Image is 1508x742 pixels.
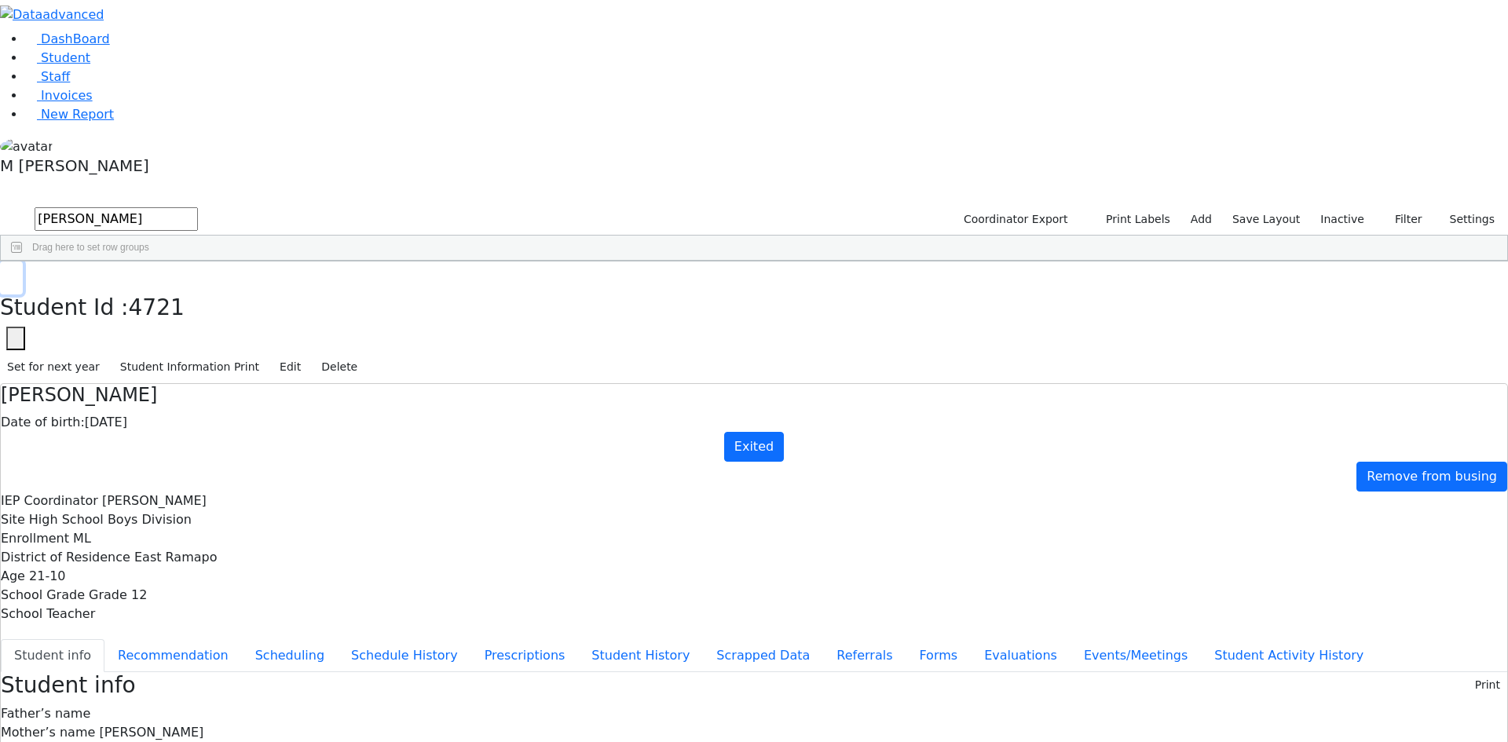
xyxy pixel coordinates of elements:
span: Grade 12 [89,587,147,602]
label: Age [1,567,25,586]
label: School Teacher [1,605,95,623]
label: Enrollment [1,529,69,548]
button: Schedule History [338,639,471,672]
h3: Student info [1,672,136,699]
button: Student Information Print [113,355,266,379]
span: [PERSON_NAME] [99,725,203,740]
button: Referrals [823,639,906,672]
label: School Grade [1,586,85,605]
button: Prescriptions [471,639,579,672]
div: [DATE] [1,413,1507,432]
span: Student [41,50,90,65]
a: Student [25,50,90,65]
a: Invoices [25,88,93,103]
label: District of Residence [1,548,130,567]
button: Delete [314,355,364,379]
h4: [PERSON_NAME] [1,384,1507,407]
button: Evaluations [971,639,1071,672]
span: East Ramapo [134,550,218,565]
label: Date of birth: [1,413,85,432]
button: Print Labels [1088,207,1177,232]
span: [PERSON_NAME] [102,493,207,508]
button: Scheduling [242,639,338,672]
span: Staff [41,69,70,84]
span: New Report [41,107,114,122]
span: Drag here to set row groups [32,242,149,253]
button: Settings [1429,207,1502,232]
a: Staff [25,69,70,84]
button: Filter [1374,207,1429,232]
button: Student Activity History [1201,639,1377,672]
label: IEP Coordinator [1,492,98,510]
label: Inactive [1313,207,1371,232]
button: Save Layout [1225,207,1307,232]
span: ML [73,531,91,546]
span: High School Boys Division [29,512,192,527]
span: DashBoard [41,31,110,46]
button: Coordinator Export [953,207,1075,232]
label: Mother’s name [1,723,95,742]
span: Remove from busing [1367,469,1497,484]
a: Add [1184,207,1219,232]
span: 21-10 [29,568,66,583]
span: 4721 [129,294,185,320]
a: New Report [25,107,114,122]
button: Edit [273,355,308,379]
span: Invoices [41,88,93,103]
label: Father’s name [1,704,90,723]
a: DashBoard [25,31,110,46]
button: Student info [1,639,104,672]
a: Remove from busing [1356,462,1507,492]
button: Forms [906,639,971,672]
label: Site [1,510,25,529]
input: Search [35,207,198,231]
a: Exited [724,432,784,462]
button: Student History [578,639,703,672]
button: Scrapped Data [703,639,823,672]
button: Recommendation [104,639,242,672]
button: Events/Meetings [1071,639,1201,672]
button: Print [1468,673,1507,697]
